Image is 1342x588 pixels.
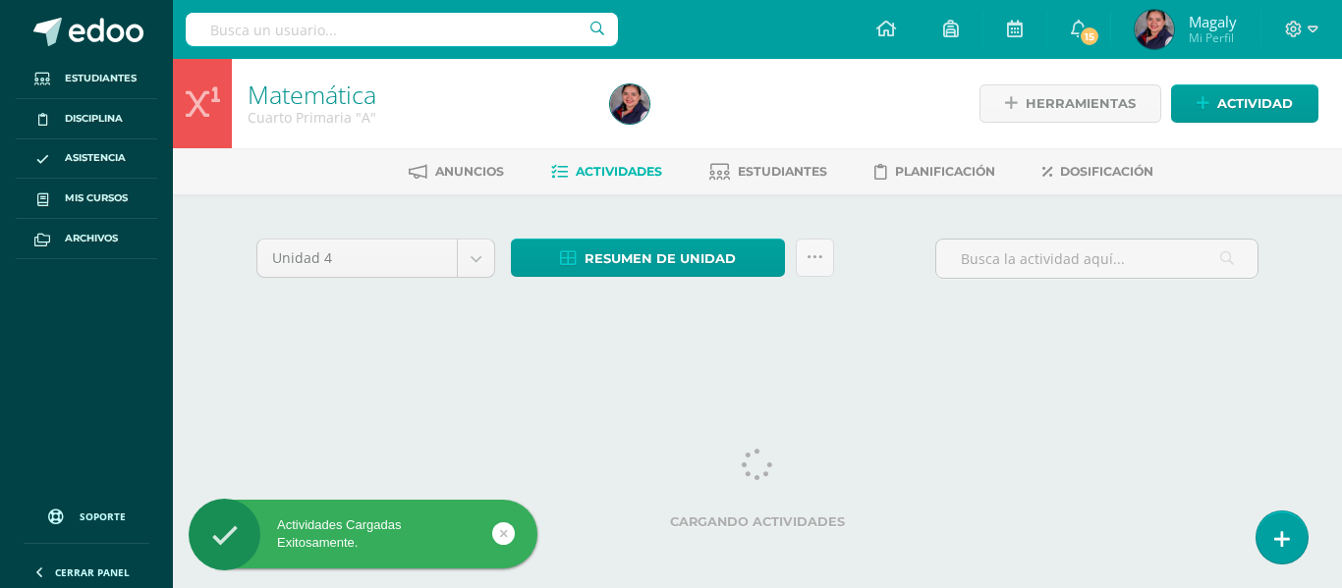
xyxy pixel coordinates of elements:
h1: Matemática [248,80,587,108]
label: Cargando actividades [256,514,1258,529]
a: Estudiantes [16,59,157,99]
span: Dosificación [1060,164,1153,179]
span: Mi Perfil [1189,29,1237,46]
span: Resumen de unidad [585,241,736,277]
span: Estudiantes [65,71,137,86]
span: Planificación [895,164,995,179]
span: Herramientas [1026,85,1136,122]
span: Disciplina [65,111,123,127]
a: Actividad [1171,84,1318,123]
div: Actividades Cargadas Exitosamente. [189,516,537,552]
a: Soporte [24,490,149,538]
a: Mis cursos [16,179,157,219]
div: Cuarto Primaria 'A' [248,108,587,127]
a: Estudiantes [709,156,827,187]
img: 7c2d65378782aba2fa86a0a0c155eef5.png [610,84,649,124]
a: Disciplina [16,99,157,139]
a: Resumen de unidad [511,239,785,277]
span: Anuncios [435,164,504,179]
a: Archivos [16,219,157,259]
a: Herramientas [979,84,1161,123]
img: 7c2d65378782aba2fa86a0a0c155eef5.png [1135,10,1174,49]
input: Busca la actividad aquí... [936,240,1258,278]
span: Unidad 4 [272,240,442,277]
a: Dosificación [1042,156,1153,187]
span: Soporte [80,509,126,523]
span: Archivos [65,231,118,246]
a: Asistencia [16,139,157,180]
span: Actividades [576,164,662,179]
span: Asistencia [65,150,126,166]
span: Cerrar panel [55,565,130,579]
a: Anuncios [409,156,504,187]
a: Unidad 4 [257,240,494,277]
a: Actividades [551,156,662,187]
span: Estudiantes [738,164,827,179]
span: 15 [1079,26,1100,47]
span: Magaly [1189,12,1237,31]
span: Mis cursos [65,190,128,206]
a: Matemática [248,78,376,111]
span: Actividad [1217,85,1293,122]
a: Planificación [874,156,995,187]
input: Busca un usuario... [186,13,618,46]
